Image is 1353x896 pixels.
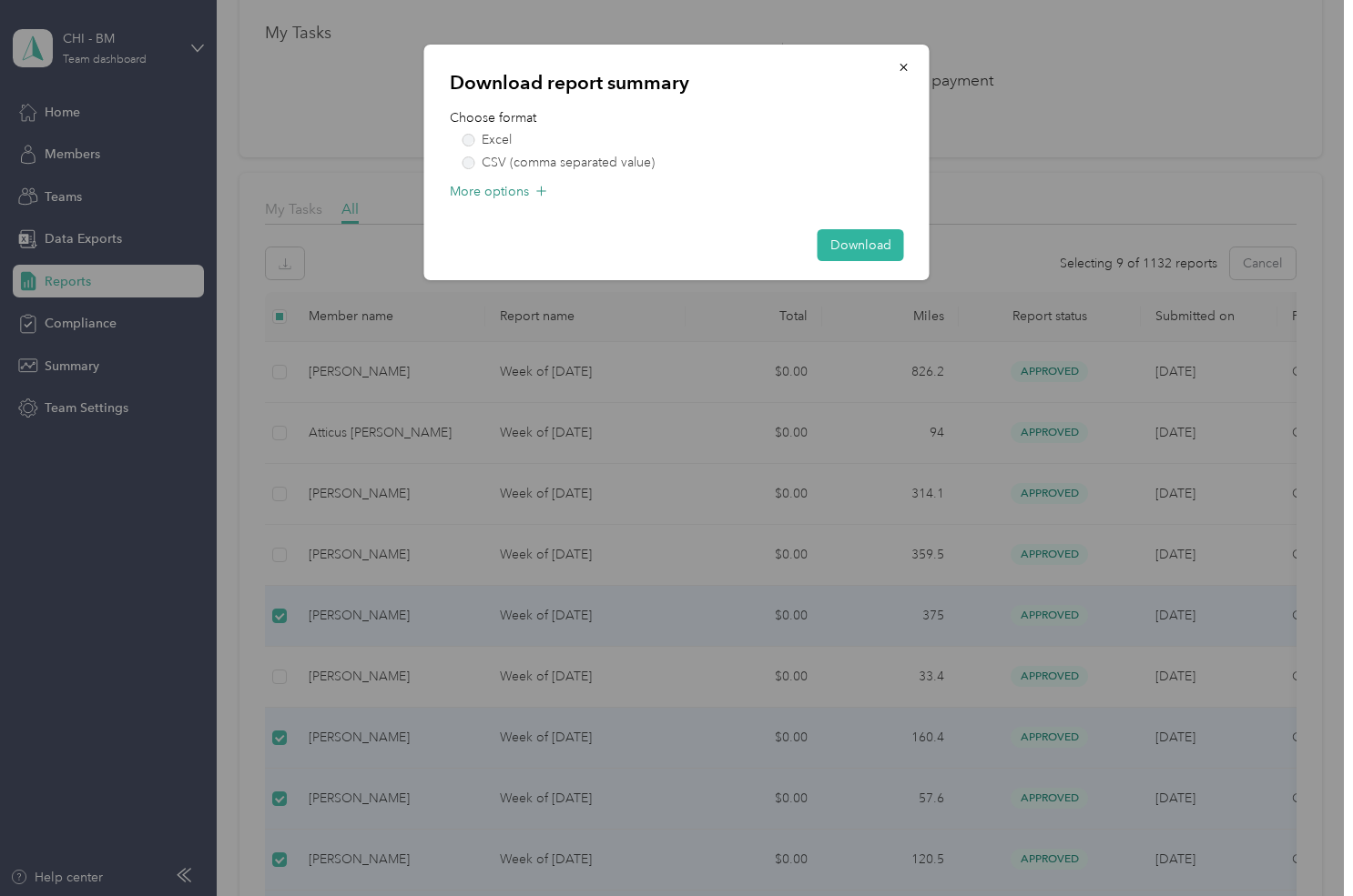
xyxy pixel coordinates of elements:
[463,156,904,169] label: CSV (comma separated value)
[1251,794,1353,896] iframe: Everlance-gr Chat Button Frame
[463,134,904,146] label: Excel
[818,229,904,261] button: Download
[450,182,529,201] span: More options
[450,108,904,127] p: Choose format
[450,70,904,96] p: Download report summary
